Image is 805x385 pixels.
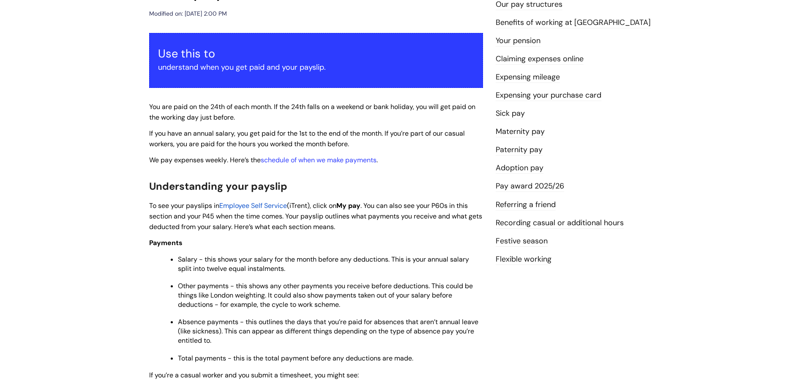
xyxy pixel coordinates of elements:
p: understand when you get paid and your payslip. [158,60,474,74]
a: Employee Self Service [219,201,287,210]
div: Modified on: [DATE] 2:00 PM [149,8,227,19]
a: Recording casual or additional hours [496,218,624,229]
a: Festive season [496,236,548,247]
span: . Here’s the . [149,156,378,164]
a: Referring a friend [496,199,556,210]
span: If you’re a casual worker and you submit a timesheet, you might see: [149,371,359,380]
a: Maternity pay [496,126,545,137]
a: Expensing your purchase card [496,90,601,101]
a: Sick pay [496,108,525,119]
span: My pay [336,201,360,210]
span: Salary - this shows your salary for the month before any deductions. This is your annual salary s... [178,255,469,273]
span: We pay expenses weekly [149,156,227,164]
span: Understanding your payslip [149,180,287,193]
a: Flexible working [496,254,551,265]
a: Claiming expenses online [496,54,584,65]
span: Payments [149,238,183,247]
h3: Use this to [158,47,474,60]
a: Paternity pay [496,145,543,156]
a: Benefits of working at [GEOGRAPHIC_DATA] [496,17,651,28]
span: You are paid on the 24th of each month. If the 24th falls on a weekend or bank holiday, you will ... [149,102,475,122]
span: . You can also see your P60s in this section and your P45 when the time comes. Your payslip outli... [149,201,482,231]
a: schedule of when we make payments [261,156,377,164]
a: Pay award 2025/26 [496,181,564,192]
span: To see your payslips in [149,201,219,210]
span: Other payments - this shows any other payments you receive before deductions. This could be thing... [178,281,473,309]
span: Absence payments - this outlines the days that you’re paid for absences that aren’t annual leave ... [178,317,478,345]
span: (iTrent), click on [287,201,336,210]
span: Total payments - this is the total payment before any deductions are made. [178,354,413,363]
a: Expensing mileage [496,72,560,83]
a: Your pension [496,35,540,46]
span: If you have an annual salary, you get paid for the 1st to the end of the month. If you’re part of... [149,129,465,148]
a: Adoption pay [496,163,543,174]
